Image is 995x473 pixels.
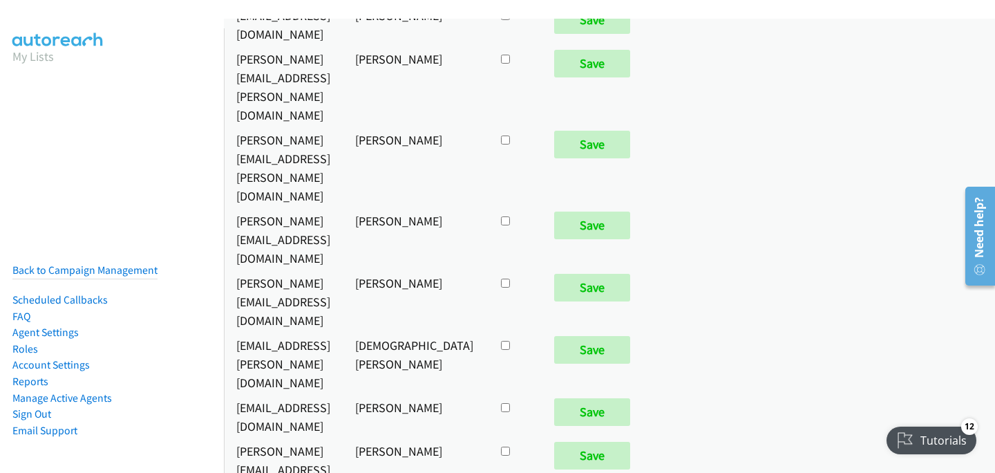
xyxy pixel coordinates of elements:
[343,208,486,270] td: [PERSON_NAME]
[224,208,343,270] td: [PERSON_NAME][EMAIL_ADDRESS][DOMAIN_NAME]
[12,293,108,306] a: Scheduled Callbacks
[12,424,77,437] a: Email Support
[554,50,630,77] input: Save
[343,127,486,208] td: [PERSON_NAME]
[343,3,486,46] td: [PERSON_NAME]
[12,391,112,405] a: Manage Active Agents
[878,413,985,463] iframe: Checklist
[224,3,343,46] td: [EMAIL_ADDRESS][DOMAIN_NAME]
[343,270,486,333] td: [PERSON_NAME]
[554,131,630,158] input: Save
[224,395,343,438] td: [EMAIL_ADDRESS][DOMAIN_NAME]
[12,326,79,339] a: Agent Settings
[343,333,486,395] td: [DEMOGRAPHIC_DATA][PERSON_NAME]
[554,398,630,426] input: Save
[956,181,995,291] iframe: Resource Center
[12,375,48,388] a: Reports
[343,395,486,438] td: [PERSON_NAME]
[224,46,343,127] td: [PERSON_NAME][EMAIL_ADDRESS][PERSON_NAME][DOMAIN_NAME]
[343,46,486,127] td: [PERSON_NAME]
[12,48,54,64] a: My Lists
[554,274,630,302] input: Save
[554,212,630,239] input: Save
[12,342,38,355] a: Roles
[12,407,51,420] a: Sign Out
[554,336,630,364] input: Save
[554,6,630,34] input: Save
[554,442,630,470] input: Save
[12,358,90,371] a: Account Settings
[224,127,343,208] td: [PERSON_NAME][EMAIL_ADDRESS][PERSON_NAME][DOMAIN_NAME]
[12,263,158,277] a: Back to Campaign Management
[224,270,343,333] td: [PERSON_NAME][EMAIL_ADDRESS][DOMAIN_NAME]
[12,310,30,323] a: FAQ
[224,333,343,395] td: [EMAIL_ADDRESS][PERSON_NAME][DOMAIN_NAME]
